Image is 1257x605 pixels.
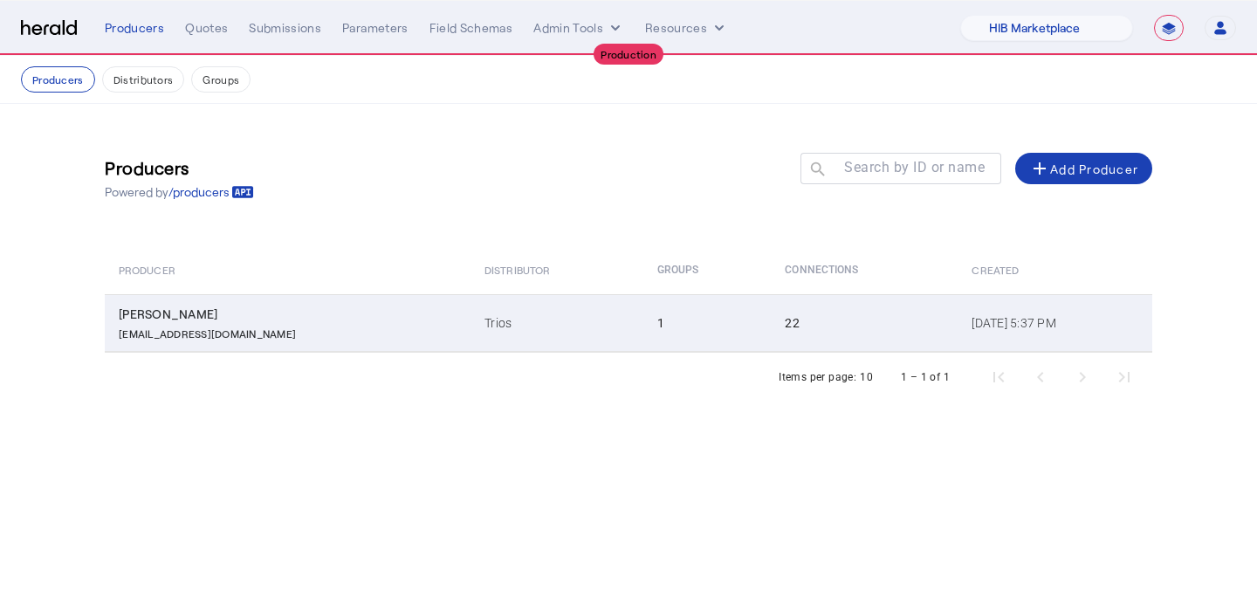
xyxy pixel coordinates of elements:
[471,294,642,352] td: Trios
[21,20,77,37] img: Herald Logo
[1015,153,1152,184] button: Add Producer
[643,245,772,294] th: Groups
[105,19,164,37] div: Producers
[21,66,95,93] button: Producers
[800,160,830,182] mat-icon: search
[860,368,873,386] div: 10
[645,19,728,37] button: Resources dropdown menu
[249,19,321,37] div: Submissions
[105,155,254,180] h3: Producers
[901,368,950,386] div: 1 – 1 of 1
[168,183,254,201] a: /producers
[429,19,513,37] div: Field Schemas
[105,245,471,294] th: Producer
[779,368,856,386] div: Items per page:
[119,306,464,323] div: [PERSON_NAME]
[191,66,251,93] button: Groups
[594,44,663,65] div: Production
[1029,158,1050,179] mat-icon: add
[471,245,642,294] th: Distributor
[958,245,1152,294] th: Created
[958,294,1152,352] td: [DATE] 5:37 PM
[1029,158,1138,179] div: Add Producer
[105,183,254,201] p: Powered by
[771,245,958,294] th: Connections
[785,314,951,332] div: 22
[643,294,772,352] td: 1
[185,19,228,37] div: Quotes
[844,159,985,175] mat-label: Search by ID or name
[102,66,185,93] button: Distributors
[119,323,296,340] p: [EMAIL_ADDRESS][DOMAIN_NAME]
[342,19,409,37] div: Parameters
[533,19,624,37] button: internal dropdown menu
